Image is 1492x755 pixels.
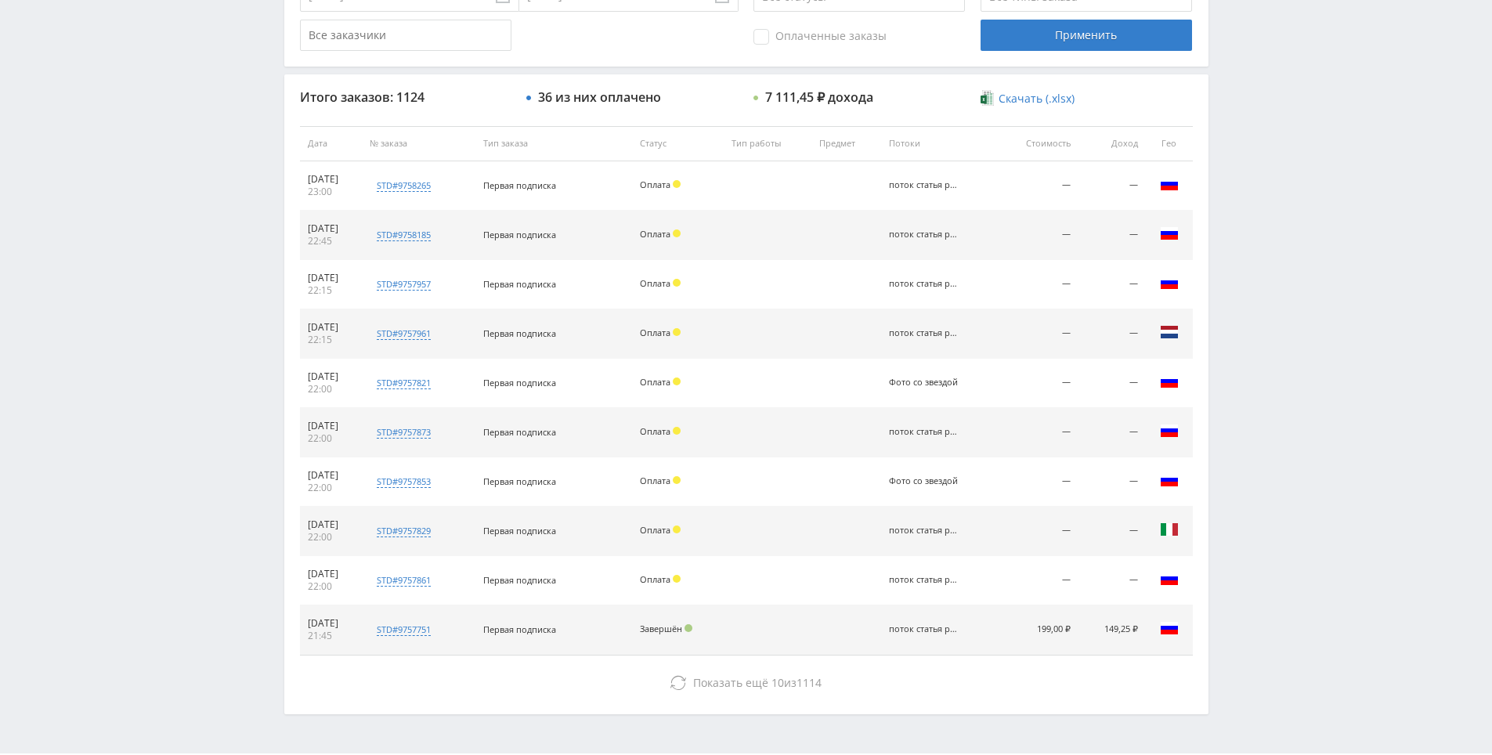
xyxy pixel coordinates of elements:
div: 22:15 [308,334,355,346]
span: Первая подписка [483,574,556,586]
img: rus.png [1160,569,1179,588]
div: [DATE] [308,518,355,531]
div: std#9757751 [377,623,431,636]
div: 22:00 [308,383,355,396]
span: Холд [673,476,681,484]
img: rus.png [1160,224,1179,243]
img: rus.png [1160,175,1179,193]
th: Статус [632,126,724,161]
th: Тип заказа [475,126,632,161]
td: — [1078,260,1145,309]
td: — [998,260,1079,309]
a: Скачать (.xlsx) [981,91,1075,107]
th: Гео [1146,126,1193,161]
span: Оплата [640,179,670,190]
td: — [998,457,1079,507]
span: Оплата [640,524,670,536]
span: Первая подписка [483,327,556,339]
div: std#9757861 [377,574,431,587]
span: Холд [673,180,681,188]
th: Предмет [811,126,881,161]
div: std#9758265 [377,179,431,192]
span: Холд [673,328,681,336]
div: std#9757873 [377,426,431,439]
div: std#9758185 [377,229,431,241]
span: Первая подписка [483,229,556,240]
div: поток статья рерайт [889,427,959,437]
span: Первая подписка [483,623,556,635]
input: Все заказчики [300,20,511,51]
div: [DATE] [308,272,355,284]
img: xlsx [981,90,994,106]
span: Холд [673,377,681,385]
div: поток статья рерайт [889,624,959,634]
td: — [998,211,1079,260]
td: — [1078,309,1145,359]
div: 22:00 [308,531,355,544]
span: Холд [673,279,681,287]
span: Холд [673,526,681,533]
span: Оплата [640,376,670,388]
span: Оплата [640,475,670,486]
img: ita.png [1160,520,1179,539]
span: Первая подписка [483,525,556,536]
div: 22:00 [308,482,355,494]
div: поток статья рерайт [889,180,959,190]
div: 23:00 [308,186,355,198]
td: — [998,161,1079,211]
td: — [1078,408,1145,457]
div: Фото со звездой [889,377,959,388]
div: Фото со звездой [889,476,959,486]
td: 199,00 ₽ [998,605,1079,655]
td: 149,25 ₽ [1078,605,1145,655]
span: Оплата [640,327,670,338]
td: — [998,507,1079,556]
div: [DATE] [308,568,355,580]
span: Подтвержден [685,624,692,632]
div: std#9757853 [377,475,431,488]
div: [DATE] [308,222,355,235]
td: — [1078,161,1145,211]
div: [DATE] [308,420,355,432]
div: поток статья рерайт [889,526,959,536]
th: № заказа [362,126,475,161]
span: Завершён [640,623,682,634]
span: Первая подписка [483,179,556,191]
span: Оплата [640,228,670,240]
div: Итого заказов: 1124 [300,90,511,104]
span: Холд [673,427,681,435]
div: поток статья рерайт [889,229,959,240]
span: 1114 [797,675,822,690]
span: Холд [673,575,681,583]
div: std#9757821 [377,377,431,389]
img: rus.png [1160,273,1179,292]
div: поток статья рерайт [889,328,959,338]
img: rus.png [1160,421,1179,440]
div: 36 из них оплачено [538,90,661,104]
td: — [998,408,1079,457]
td: — [998,359,1079,408]
div: 22:00 [308,432,355,445]
th: Стоимость [998,126,1079,161]
img: rus.png [1160,471,1179,489]
span: Первая подписка [483,426,556,438]
div: std#9757961 [377,327,431,340]
td: — [998,556,1079,605]
th: Доход [1078,126,1145,161]
img: rus.png [1160,372,1179,391]
div: [DATE] [308,469,355,482]
span: Оплаченные заказы [753,29,887,45]
button: Показать ещё 10из1114 [300,667,1193,699]
span: Показать ещё [693,675,768,690]
span: Первая подписка [483,278,556,290]
div: 22:45 [308,235,355,247]
div: [DATE] [308,173,355,186]
th: Потоки [881,126,997,161]
div: 21:45 [308,630,355,642]
th: Тип работы [724,126,811,161]
span: Оплата [640,573,670,585]
td: — [1078,457,1145,507]
div: 7 111,45 ₽ дохода [765,90,873,104]
td: — [1078,211,1145,260]
td: — [1078,507,1145,556]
